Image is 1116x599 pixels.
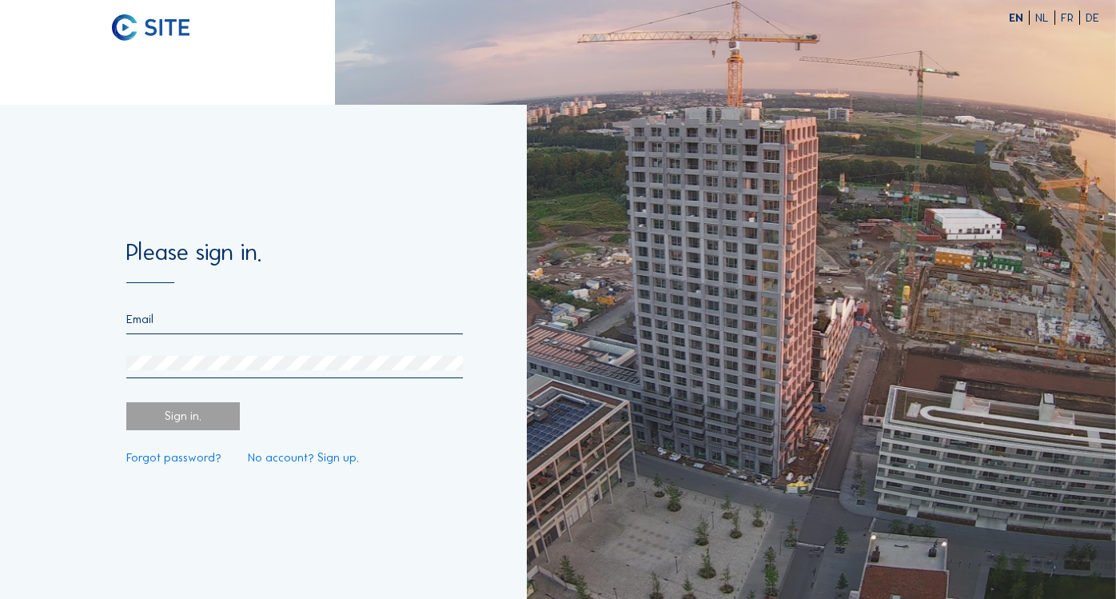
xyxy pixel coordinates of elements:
[112,14,190,41] img: C-SITE logo
[1035,12,1055,24] div: NL
[1086,12,1099,24] div: DE
[126,452,221,464] a: Forgot password?
[126,402,240,430] div: Sign in.
[126,312,463,326] input: Email
[248,452,359,464] a: No account? Sign up.
[1009,12,1030,24] div: EN
[1061,12,1080,24] div: FR
[126,241,463,283] div: Please sign in.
